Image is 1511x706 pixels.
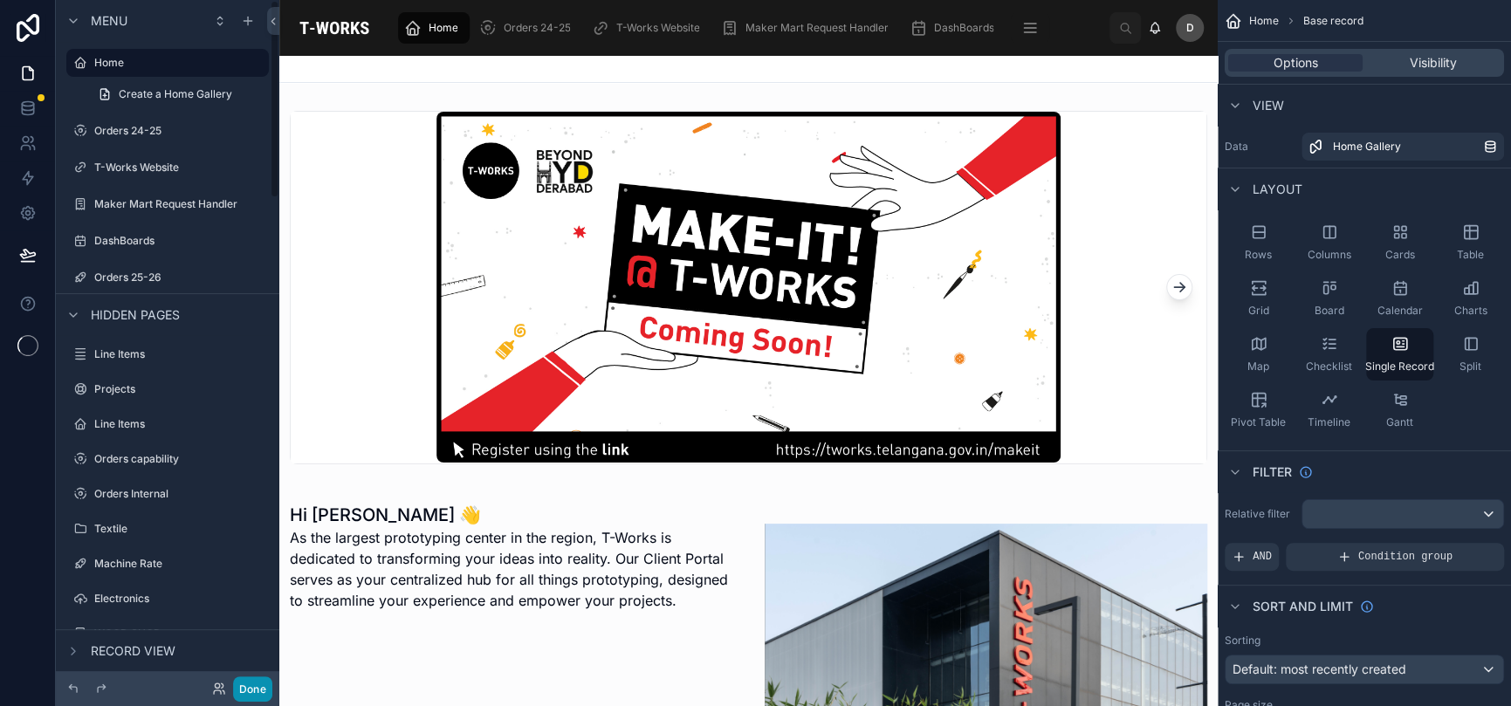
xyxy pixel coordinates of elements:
[1437,272,1504,325] button: Charts
[66,620,269,648] a: WOOD SHOP
[1225,655,1504,684] button: Default: most recently created
[94,271,265,284] label: Orders 25-26
[1231,415,1286,429] span: Pivot Table
[1306,360,1352,374] span: Checklist
[66,375,269,403] a: Projects
[94,487,265,501] label: Orders Internal
[1225,384,1292,436] button: Pivot Table
[1253,181,1302,198] span: Layout
[94,347,265,361] label: Line Items
[1295,384,1363,436] button: Timeline
[94,382,265,396] label: Projects
[1225,507,1295,521] label: Relative filter
[1333,140,1401,154] span: Home Gallery
[1365,360,1434,374] span: Single Record
[94,592,265,606] label: Electronics
[473,12,582,44] a: Orders 24-25
[1253,463,1292,481] span: Filter
[903,12,1006,44] a: DashBoards
[1248,304,1269,318] span: Grid
[1366,216,1433,269] button: Cards
[1454,304,1487,318] span: Charts
[715,12,900,44] a: Maker Mart Request Handler
[1225,140,1295,154] label: Data
[1410,54,1457,72] span: Visibility
[293,14,375,42] img: App logo
[94,56,258,70] label: Home
[1302,133,1504,161] a: Home Gallery
[1253,550,1272,564] span: AND
[1295,328,1363,380] button: Checklist
[1315,304,1344,318] span: Board
[66,340,269,368] a: Line Items
[1225,634,1260,648] label: Sorting
[1358,550,1453,564] span: Condition group
[1308,248,1351,262] span: Columns
[119,87,232,101] span: Create a Home Gallery
[1253,598,1353,615] span: Sort And Limit
[233,676,272,702] button: Done
[66,227,269,255] a: DashBoards
[503,21,570,35] span: Orders 24-25
[398,12,470,44] a: Home
[66,264,269,291] a: Orders 25-26
[1377,304,1423,318] span: Calendar
[1308,415,1350,429] span: Timeline
[94,627,265,641] label: WOOD SHOP
[66,480,269,508] a: Orders Internal
[66,117,269,145] a: Orders 24-25
[1274,54,1318,72] span: Options
[1303,14,1363,28] span: Base record
[66,515,269,543] a: Textile
[66,585,269,613] a: Electronics
[94,557,265,571] label: Machine Rate
[1295,272,1363,325] button: Board
[94,161,265,175] label: T-Works Website
[91,12,127,30] span: Menu
[1225,216,1292,269] button: Rows
[1437,216,1504,269] button: Table
[66,190,269,218] a: Maker Mart Request Handler
[94,124,265,138] label: Orders 24-25
[389,9,1109,47] div: scrollable content
[1386,415,1413,429] span: Gantt
[91,642,175,660] span: Record view
[66,445,269,473] a: Orders capability
[94,197,265,211] label: Maker Mart Request Handler
[933,21,993,35] span: DashBoards
[1457,248,1484,262] span: Table
[94,452,265,466] label: Orders capability
[1385,248,1415,262] span: Cards
[1253,97,1284,114] span: View
[745,21,888,35] span: Maker Mart Request Handler
[66,410,269,438] a: Line Items
[1366,384,1433,436] button: Gantt
[87,80,269,108] a: Create a Home Gallery
[1247,360,1269,374] span: Map
[1295,216,1363,269] button: Columns
[1225,328,1292,380] button: Map
[66,550,269,578] a: Machine Rate
[428,21,457,35] span: Home
[91,306,180,324] span: Hidden pages
[94,417,265,431] label: Line Items
[1459,360,1481,374] span: Split
[615,21,699,35] span: T-Works Website
[66,49,269,77] a: Home
[94,522,265,536] label: Textile
[1366,272,1433,325] button: Calendar
[1249,14,1279,28] span: Home
[1186,21,1194,35] span: D
[1366,328,1433,380] button: Single Record
[1233,661,1406,676] span: Default: most recently created
[94,234,265,248] label: DashBoards
[1245,248,1272,262] span: Rows
[1225,272,1292,325] button: Grid
[1437,328,1504,380] button: Split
